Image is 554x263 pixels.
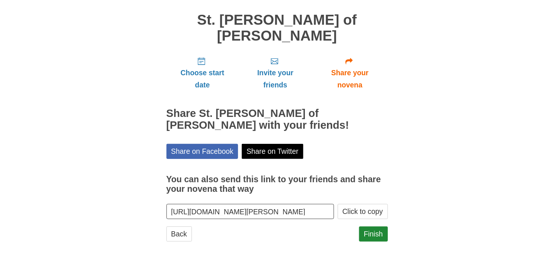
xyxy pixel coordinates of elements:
[166,108,388,131] h2: Share St. [PERSON_NAME] of [PERSON_NAME] with your friends!
[246,67,304,91] span: Invite your friends
[166,175,388,194] h3: You can also send this link to your friends and share your novena that way
[312,51,388,95] a: Share your novena
[166,144,238,159] a: Share on Facebook
[174,67,231,91] span: Choose start date
[166,12,388,44] h1: St. [PERSON_NAME] of [PERSON_NAME]
[242,144,303,159] a: Share on Twitter
[166,226,192,242] a: Back
[238,51,312,95] a: Invite your friends
[166,51,239,95] a: Choose start date
[320,67,381,91] span: Share your novena
[338,204,388,219] button: Click to copy
[359,226,388,242] a: Finish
